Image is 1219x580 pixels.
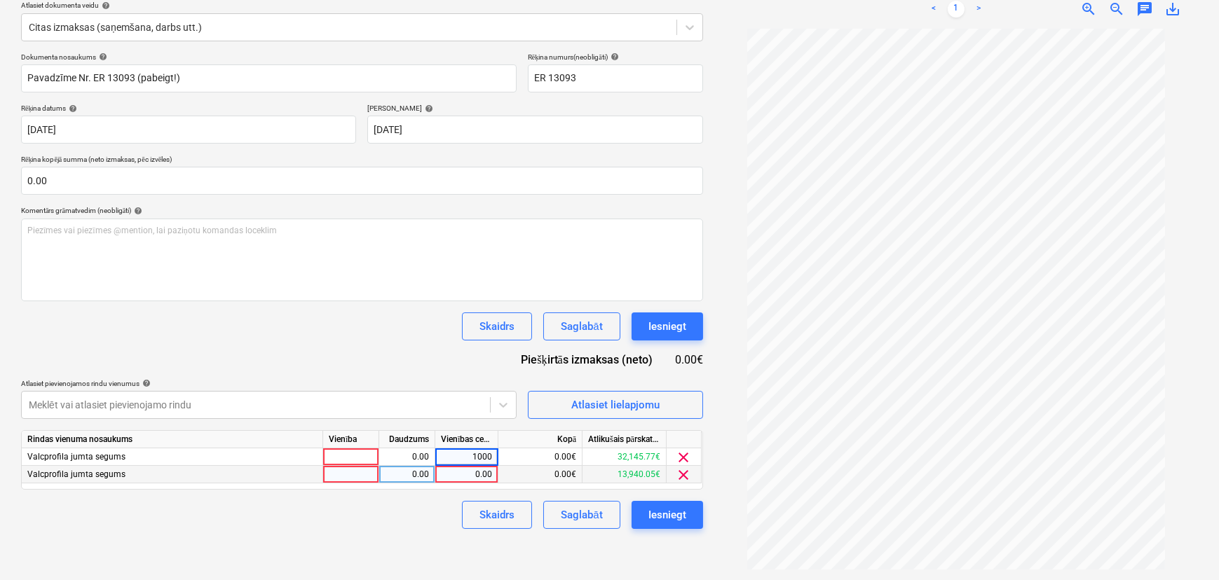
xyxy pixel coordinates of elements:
[21,116,356,144] input: Rēķina datums nav norādīts
[385,448,429,466] div: 0.00
[21,379,517,388] div: Atlasiet pievienojamos rindu vienumus
[27,452,125,462] span: Valcprofila jumta segums
[479,506,515,524] div: Skaidrs
[27,469,125,479] span: Valcprofila jumta segums
[676,449,693,466] span: clear
[379,431,435,448] div: Daudzums
[571,396,660,414] div: Atlasiet lielapjomu
[648,506,686,524] div: Iesniegt
[21,104,356,113] div: Rēķina datums
[367,104,702,113] div: [PERSON_NAME]
[948,1,965,18] a: Page 1 is your current page
[96,53,107,61] span: help
[22,431,323,448] div: Rindas vienuma nosaukums
[648,317,686,336] div: Iesniegt
[1136,1,1153,18] span: chat
[367,116,702,144] input: Izpildes datums nav norādīts
[1080,1,1097,18] span: zoom_in
[21,64,517,92] input: Dokumenta nosaukums
[632,501,703,529] button: Iesniegt
[462,501,532,529] button: Skaidrs
[498,431,583,448] div: Kopā
[21,1,703,10] div: Atlasiet dokumenta veidu
[925,1,942,18] a: Previous page
[510,352,674,368] div: Piešķirtās izmaksas (neto)
[543,312,620,340] button: Saglabāt
[99,1,110,10] span: help
[479,317,515,336] div: Skaidrs
[543,501,620,529] button: Saglabāt
[528,53,703,62] div: Rēķina numurs (neobligāti)
[970,1,987,18] a: Next page
[422,104,433,113] span: help
[528,391,703,419] button: Atlasiet lielapjomu
[583,448,667,466] div: 32,145.77€
[21,167,703,195] input: Rēķina kopējā summa (neto izmaksas, pēc izvēles)
[66,104,77,113] span: help
[385,466,429,483] div: 0.00
[676,467,693,483] span: clear
[139,379,151,387] span: help
[498,448,583,466] div: 0.00€
[1108,1,1125,18] span: zoom_out
[583,431,667,448] div: Atlikušais pārskatītais budžets
[608,53,619,61] span: help
[462,312,532,340] button: Skaidrs
[583,466,667,483] div: 13,940.05€
[632,312,703,340] button: Iesniegt
[21,155,703,167] p: Rēķina kopējā summa (neto izmaksas, pēc izvēles)
[528,64,703,92] input: Rēķina numurs
[323,431,379,448] div: Vienība
[435,431,498,448] div: Vienības cena
[561,506,602,524] div: Saglabāt
[1164,1,1181,18] span: save_alt
[561,317,602,336] div: Saglabāt
[441,466,492,483] div: 0.00
[131,207,142,215] span: help
[675,352,703,368] div: 0.00€
[498,466,583,483] div: 0.00€
[21,53,517,62] div: Dokumenta nosaukums
[21,206,703,215] div: Komentārs grāmatvedim (neobligāti)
